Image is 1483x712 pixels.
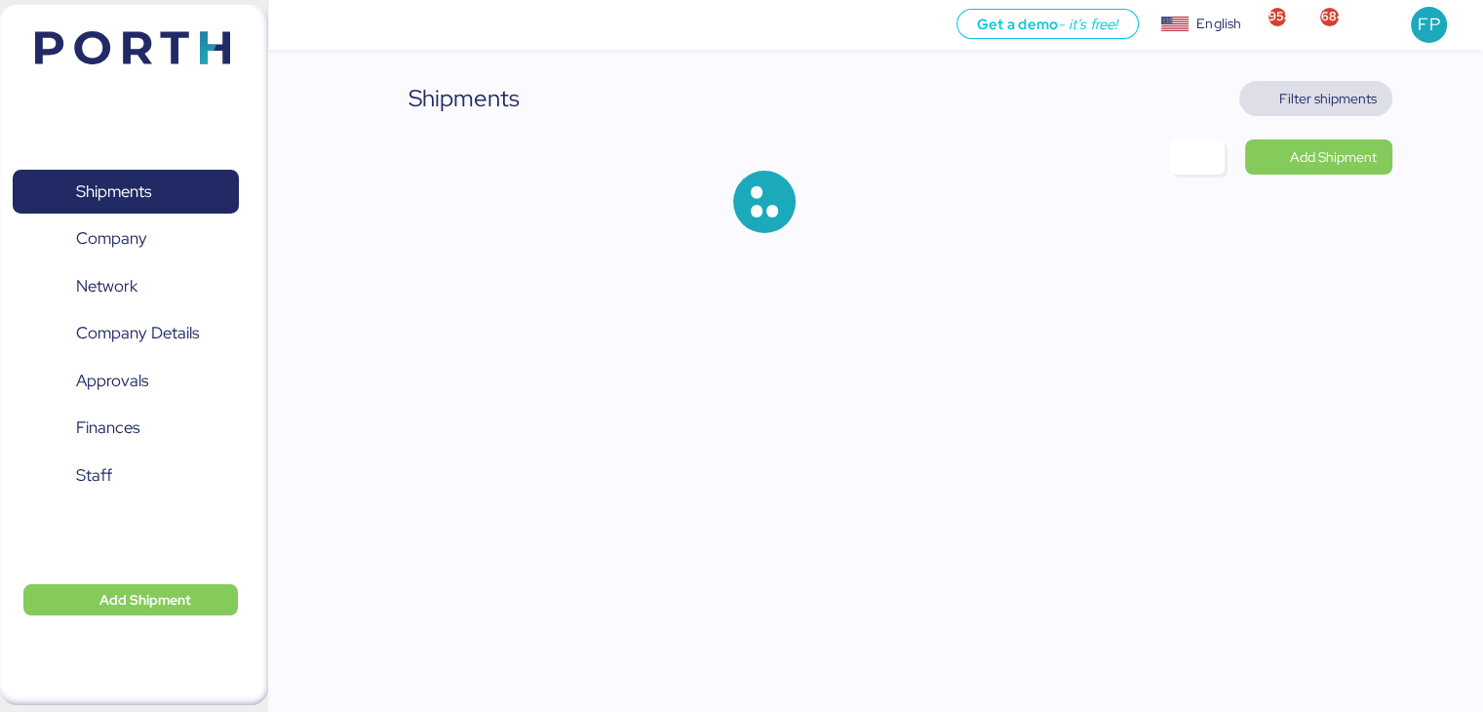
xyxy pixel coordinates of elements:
span: Staff [76,461,112,490]
a: Company [13,217,239,261]
a: Company Details [13,311,239,356]
span: Approvals [76,367,148,395]
a: Add Shipment [1245,139,1392,175]
span: Add Shipment [1290,145,1377,169]
span: Filter shipments [1279,87,1377,110]
button: Menu [280,9,313,42]
button: Filter shipments [1239,81,1392,116]
span: Add Shipment [99,588,191,612]
a: Shipments [13,170,239,215]
span: Company [76,224,147,253]
a: Network [13,264,239,309]
span: FP [1418,12,1439,37]
div: English [1196,14,1241,34]
span: Finances [76,414,139,442]
div: Shipments [409,81,520,116]
span: Network [76,272,137,300]
a: Finances [13,406,239,451]
span: Company Details [76,319,199,347]
button: Add Shipment [23,584,238,615]
span: Shipments [76,178,151,206]
a: Staff [13,454,239,498]
a: Approvals [13,359,239,404]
